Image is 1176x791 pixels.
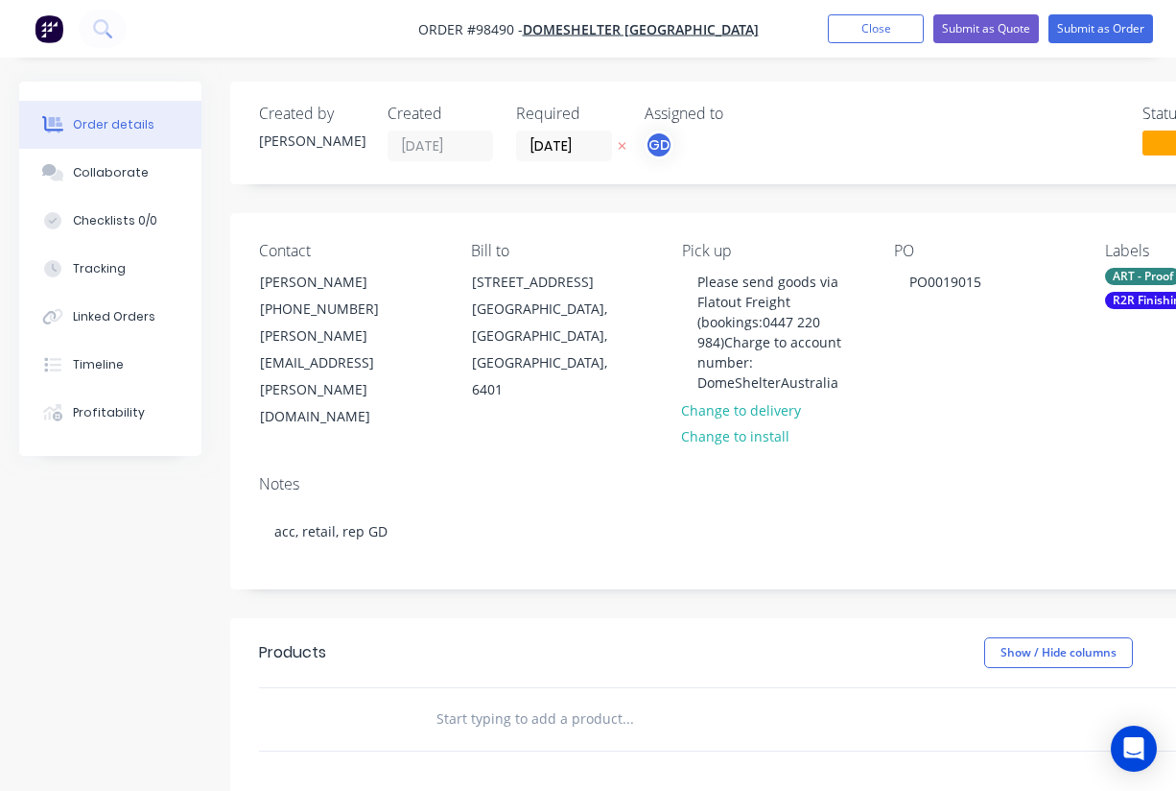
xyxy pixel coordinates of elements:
div: Required [516,105,622,123]
div: Checklists 0/0 [73,212,157,229]
a: DomeShelter [GEOGRAPHIC_DATA] [523,20,759,38]
div: [GEOGRAPHIC_DATA], [GEOGRAPHIC_DATA], [GEOGRAPHIC_DATA], 6401 [472,296,631,403]
div: Linked Orders [73,308,155,325]
button: Timeline [19,341,201,389]
div: Tracking [73,260,126,277]
div: Pick up [682,242,863,260]
button: Checklists 0/0 [19,197,201,245]
div: PO0019015 [894,268,997,296]
div: Contact [259,242,440,260]
button: Submit as Order [1048,14,1153,43]
div: Products [259,641,326,664]
div: Please send goods via Flatout Freight (bookings:0447 220 984)Charge to account number: DomeShelte... [682,268,863,396]
button: Linked Orders [19,293,201,341]
div: [PERSON_NAME][EMAIL_ADDRESS][PERSON_NAME][DOMAIN_NAME] [260,323,419,430]
button: Close [828,14,924,43]
div: PO [894,242,1075,260]
button: Tracking [19,245,201,293]
button: Change to delivery [671,396,811,422]
div: [STREET_ADDRESS] [472,269,631,296]
div: [PHONE_NUMBER] [260,296,419,323]
div: [STREET_ADDRESS][GEOGRAPHIC_DATA], [GEOGRAPHIC_DATA], [GEOGRAPHIC_DATA], 6401 [456,268,647,404]
button: GD [645,131,673,159]
img: Factory [35,14,63,43]
button: Profitability [19,389,201,437]
div: Created by [259,105,365,123]
div: Assigned to [645,105,836,123]
div: Bill to [471,242,652,260]
div: [PERSON_NAME][PHONE_NUMBER][PERSON_NAME][EMAIL_ADDRESS][PERSON_NAME][DOMAIN_NAME] [244,268,435,431]
div: [PERSON_NAME] [260,269,419,296]
div: Timeline [73,356,124,373]
button: Change to install [671,423,800,449]
div: Order details [73,116,154,133]
button: Collaborate [19,149,201,197]
button: Submit as Quote [933,14,1039,43]
div: Created [388,105,493,123]
button: Order details [19,101,201,149]
div: Collaborate [73,164,149,181]
input: Start typing to add a product... [435,700,819,738]
span: Order #98490 - [418,20,523,38]
div: Open Intercom Messenger [1111,726,1157,772]
button: Show / Hide columns [984,637,1133,668]
div: Profitability [73,404,145,421]
div: [PERSON_NAME] [259,131,365,151]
